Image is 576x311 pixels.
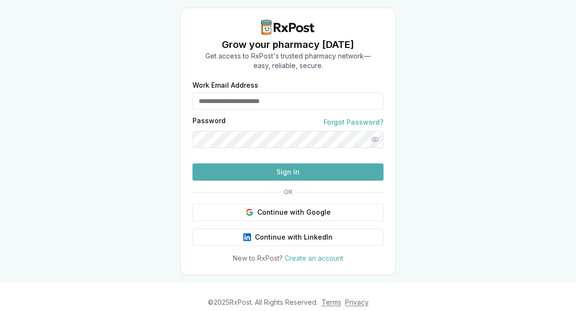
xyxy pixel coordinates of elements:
[246,208,253,216] img: Google
[233,254,283,262] span: New to RxPost?
[205,51,371,70] p: Get access to RxPost's trusted pharmacy network— easy, reliable, secure.
[192,82,384,89] label: Work Email Address
[366,131,384,148] button: Show password
[192,163,384,181] button: Sign In
[243,233,251,241] img: LinkedIn
[257,20,319,35] img: RxPost Logo
[285,254,343,262] a: Create an account
[192,204,384,221] button: Continue with Google
[322,298,341,306] a: Terms
[280,188,296,196] span: OR
[192,117,226,127] label: Password
[324,117,384,127] a: Forgot Password?
[345,298,369,306] a: Privacy
[192,229,384,246] button: Continue with LinkedIn
[205,38,371,51] h1: Grow your pharmacy [DATE]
